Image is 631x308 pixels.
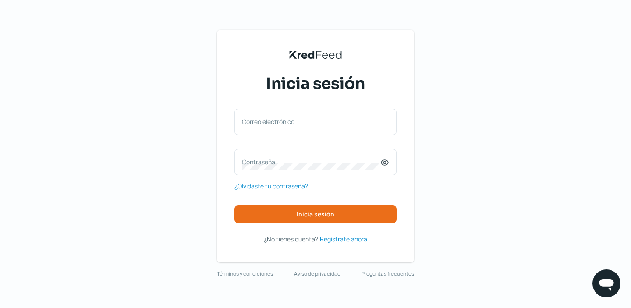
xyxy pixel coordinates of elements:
a: Preguntas frecuentes [362,269,414,279]
span: Inicia sesión [297,211,334,217]
a: ¿Olvidaste tu contraseña? [234,181,308,191]
button: Inicia sesión [234,205,397,223]
a: Aviso de privacidad [294,269,340,279]
a: Regístrate ahora [320,234,367,244]
span: Inicia sesión [266,73,365,95]
span: ¿No tienes cuenta? [264,235,318,243]
label: Contraseña [242,158,380,166]
img: chatIcon [598,275,615,292]
label: Correo electrónico [242,117,380,126]
a: Términos y condiciones [217,269,273,279]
